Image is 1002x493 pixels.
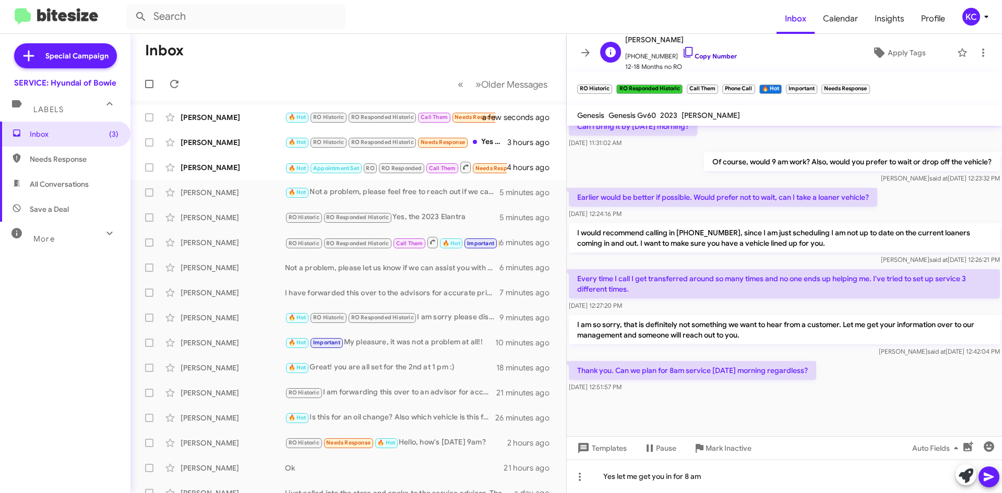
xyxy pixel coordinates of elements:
[396,240,423,247] span: Call Them
[569,383,622,391] span: [DATE] 12:51:57 PM
[181,388,285,398] div: [PERSON_NAME]
[458,78,463,91] span: «
[285,412,495,424] div: Is this for an oil change? Also which vehicle is this for?
[722,85,755,94] small: Phone Call
[421,139,465,146] span: Needs Response
[451,74,470,95] button: Previous
[351,114,414,121] span: RO Responded Historic
[285,311,499,323] div: I am sorry please disregard the previous message. Have a great day
[682,52,737,60] a: Copy Number
[377,439,395,446] span: 🔥 Hot
[285,111,495,123] div: Could be under [PERSON_NAME] or [PERSON_NAME] or if you can pull it up by an address
[577,111,604,120] span: Genesis
[687,85,718,94] small: Call Them
[181,363,285,373] div: [PERSON_NAME]
[313,165,359,172] span: Appointment Set
[366,165,374,172] span: RO
[326,214,389,221] span: RO Responded Historic
[496,388,558,398] div: 21 minutes ago
[181,413,285,423] div: [PERSON_NAME]
[30,179,89,189] span: All Conversations
[285,186,499,198] div: Not a problem, please feel free to reach out if we can assist in any way
[962,8,980,26] div: KC
[126,4,345,29] input: Search
[289,339,306,346] span: 🔥 Hot
[455,114,499,121] span: Needs Response
[313,314,344,321] span: RO Historic
[14,43,117,68] a: Special Campaign
[326,240,389,247] span: RO Responded Historic
[181,312,285,323] div: [PERSON_NAME]
[181,438,285,448] div: [PERSON_NAME]
[289,389,319,396] span: RO Historic
[475,165,520,172] span: Needs Response
[285,287,499,298] div: I have forwarded this over to the advisors for accurate pricing, someone should be reaching out
[569,188,877,207] p: Earlier would be better if possible. Would prefer not to wait, can I take a loaner vehicle?
[181,212,285,223] div: [PERSON_NAME]
[821,85,869,94] small: Needs Response
[351,139,414,146] span: RO Responded Historic
[575,439,627,458] span: Templates
[881,174,1000,182] span: [PERSON_NAME] [DATE] 12:23:32 PM
[289,364,306,371] span: 🔥 Hot
[888,43,926,62] span: Apply Tags
[429,165,456,172] span: Call Them
[289,189,306,196] span: 🔥 Hot
[704,152,1000,171] p: Of course, would 9 am work? Also, would you prefer to wait or drop off the vehicle?
[285,262,499,273] div: Not a problem, please let us know if we can assist you with anything moving forward.
[285,236,499,249] div: Thank you. Can we plan for 8am service [DATE] morning regardless?
[635,439,685,458] button: Pause
[495,413,558,423] div: 26 minutes ago
[866,4,913,34] span: Insights
[181,338,285,348] div: [PERSON_NAME]
[181,287,285,298] div: [PERSON_NAME]
[181,112,285,123] div: [PERSON_NAME]
[499,212,558,223] div: 5 minutes ago
[467,240,494,247] span: Important
[499,237,558,248] div: 6 minutes ago
[14,78,116,88] div: SERVICE: Hyundai of Bowie
[381,165,422,172] span: RO Responded
[569,269,1000,298] p: Every time I call I get transferred around so many times and no one ends up helping me. I've trie...
[181,137,285,148] div: [PERSON_NAME]
[616,85,682,94] small: RO Responded Historic
[927,347,946,355] span: said at
[815,4,866,34] a: Calendar
[481,79,547,90] span: Older Messages
[569,117,697,136] p: Can I bring it by [DATE] morning?
[913,4,953,34] a: Profile
[499,312,558,323] div: 9 minutes ago
[326,439,371,446] span: Needs Response
[609,111,656,120] span: Genesis Gv60
[313,139,344,146] span: RO Historic
[443,240,460,247] span: 🔥 Hot
[285,362,496,374] div: Great! you are all set for the 2nd at 1 pm :)
[569,210,622,218] span: [DATE] 12:24:16 PM
[777,4,815,34] a: Inbox
[504,463,558,473] div: 21 hours ago
[496,363,558,373] div: 18 minutes ago
[953,8,991,26] button: KC
[569,361,816,380] p: Thank you. Can we plan for 8am service [DATE] morning regardless?
[495,338,558,348] div: 10 minutes ago
[577,85,612,94] small: RO Historic
[285,161,507,174] div: Inbound Call
[475,78,481,91] span: »
[685,439,760,458] button: Mark Inactive
[929,174,948,182] span: said at
[181,162,285,173] div: [PERSON_NAME]
[569,139,622,147] span: [DATE] 11:31:02 AM
[569,223,1000,252] p: I would recommend calling in [PHONE_NUMBER], since I am just scheduling I am not up to date on th...
[567,460,1002,493] div: Yes let me get you in for 8 am
[452,74,554,95] nav: Page navigation example
[912,439,962,458] span: Auto Fields
[759,85,782,94] small: 🔥 Hot
[495,112,558,123] div: a few seconds ago
[313,114,344,121] span: RO Historic
[499,187,558,198] div: 5 minutes ago
[285,387,496,399] div: I am forwarding this over to an advisor for accurate pricing, someone will be reaching out soon
[289,165,306,172] span: 🔥 Hot
[421,114,448,121] span: Call Them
